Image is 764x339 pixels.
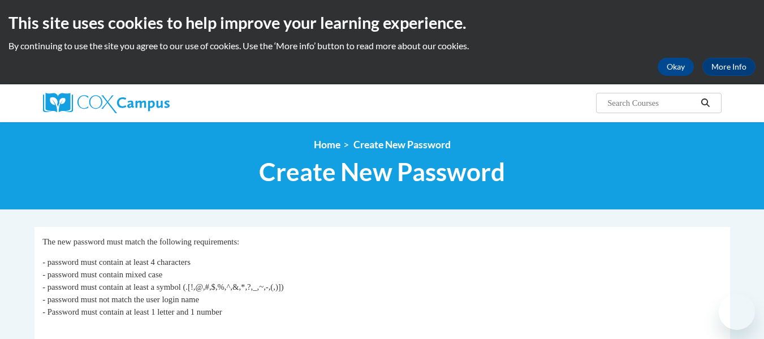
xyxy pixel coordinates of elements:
button: Search [697,96,714,110]
span: Create New Password [259,157,505,187]
span: - password must contain at least 4 characters - password must contain mixed case - password must ... [42,258,283,316]
p: By continuing to use the site you agree to our use of cookies. Use the ‘More info’ button to read... [8,40,756,52]
img: Cox Campus [43,93,170,113]
iframe: Button to launch messaging window [719,294,755,330]
h2: This site uses cookies to help improve your learning experience. [8,11,756,34]
span: Create New Password [353,139,451,151]
a: Cox Campus [43,93,258,113]
input: Search Courses [606,96,697,110]
a: More Info [702,58,756,76]
button: Okay [658,58,694,76]
a: Home [314,139,340,151]
span: The new password must match the following requirements: [42,237,239,246]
